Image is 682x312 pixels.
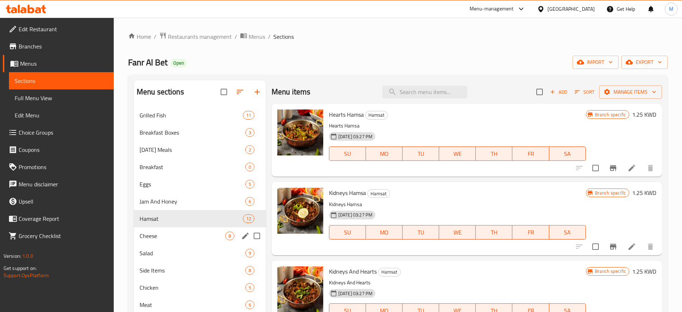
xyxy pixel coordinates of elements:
[3,210,114,227] a: Coverage Report
[588,239,603,254] span: Select to update
[245,163,254,171] div: items
[599,85,662,99] button: Manage items
[4,251,21,261] span: Version:
[240,230,251,241] button: edit
[627,164,636,172] a: Edit menu item
[605,159,622,177] button: Branch-specific-item
[627,58,662,67] span: export
[249,83,266,101] button: Add section
[225,232,234,240] div: items
[246,129,254,136] span: 3
[3,124,114,141] a: Choice Groups
[366,225,403,239] button: MO
[532,84,547,99] span: Select section
[19,145,108,154] span: Coupons
[246,284,254,291] span: 5
[442,227,473,238] span: WE
[605,238,622,255] button: Branch-specific-item
[240,32,265,41] a: Menus
[405,227,436,238] span: TU
[642,159,659,177] button: delete
[140,128,245,137] span: Breakfast Boxes
[4,271,49,280] a: Support.OpsPlatform
[19,42,108,51] span: Branches
[403,146,439,161] button: TU
[134,141,266,158] div: [DATE] Meals2
[140,111,243,120] div: Grilled Fish
[3,193,114,210] a: Upsell
[140,232,225,240] span: Cheese
[140,163,245,171] span: Breakfast
[515,227,546,238] span: FR
[15,111,108,120] span: Edit Menu
[669,5,673,13] span: M
[245,283,254,292] div: items
[573,56,618,69] button: import
[273,32,294,41] span: Sections
[368,190,390,198] span: Hamsat
[605,88,656,97] span: Manage items
[128,32,151,41] a: Home
[570,87,599,98] span: Sort items
[140,214,243,223] span: Hamsat
[547,87,570,98] button: Add
[140,301,245,309] span: Meat
[19,163,108,171] span: Promotions
[277,110,323,155] img: Hearts Hamsa
[243,111,254,120] div: items
[549,146,586,161] button: SA
[19,232,108,240] span: Grocery Checklist
[134,124,266,141] div: Breakfast Boxes3
[246,250,254,257] span: 9
[329,146,366,161] button: SU
[140,266,245,275] div: Side Items
[170,60,187,66] span: Open
[20,59,108,68] span: Menus
[442,149,473,159] span: WE
[592,190,629,196] span: Branch specific
[134,210,266,227] div: Hamsat12
[365,111,388,120] div: Hamsat
[245,266,254,275] div: items
[134,279,266,296] div: Chicken5
[134,158,266,176] div: Breakfast0
[632,110,656,120] h6: 1.25 KWD
[245,249,254,257] div: items
[246,164,254,171] span: 0
[140,180,245,188] span: Eggs
[9,72,114,89] a: Sections
[549,88,568,96] span: Add
[439,225,476,239] button: WE
[128,54,168,70] span: Fanr Al Bet
[9,89,114,107] a: Full Menu View
[632,188,656,198] h6: 1.25 KWD
[329,109,364,120] span: Hearts Hamsa
[134,245,266,262] div: Salad9
[329,121,586,130] p: Hearts Hamsa
[329,278,586,287] p: Kidneys And Hearts
[15,94,108,102] span: Full Menu View
[140,197,245,206] div: Jam And Honey
[243,215,254,222] span: 12
[154,32,156,41] li: /
[3,227,114,245] a: Grocery Checklist
[632,266,656,276] h6: 1.25 KWD
[621,56,668,69] button: export
[549,225,586,239] button: SA
[382,86,467,98] input: search
[329,266,377,277] span: Kidneys And Hearts
[476,146,512,161] button: TH
[512,225,549,239] button: FR
[367,189,390,198] div: Hamsat
[140,249,245,257] span: Salad
[140,283,245,292] span: Chicken
[332,149,363,159] span: SU
[134,227,266,245] div: Cheese8edit
[246,198,254,205] span: 6
[366,111,387,119] span: Hamsat
[405,149,436,159] span: TU
[3,141,114,158] a: Coupons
